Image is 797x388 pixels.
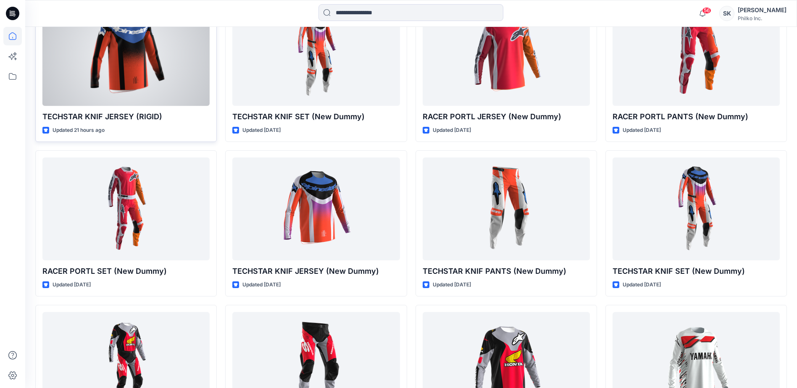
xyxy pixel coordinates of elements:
[613,157,780,260] a: TECHSTAR KNIF SET (New Dummy)
[232,3,400,106] a: TECHSTAR KNIF SET (New Dummy)
[242,126,281,135] p: Updated [DATE]
[738,5,786,15] div: [PERSON_NAME]
[232,265,400,277] p: TECHSTAR KNIF JERSEY (New Dummy)
[42,265,210,277] p: RACER PORTL SET (New Dummy)
[242,281,281,289] p: Updated [DATE]
[232,111,400,123] p: TECHSTAR KNIF SET (New Dummy)
[423,3,590,106] a: RACER PORTL JERSEY (New Dummy)
[423,157,590,260] a: TECHSTAR KNIF PANTS (New Dummy)
[423,265,590,277] p: TECHSTAR KNIF PANTS (New Dummy)
[719,6,734,21] div: SK
[433,126,471,135] p: Updated [DATE]
[623,281,661,289] p: Updated [DATE]
[42,3,210,106] a: TECHSTAR KNIF JERSEY (RIGID)
[623,126,661,135] p: Updated [DATE]
[613,265,780,277] p: TECHSTAR KNIF SET (New Dummy)
[232,157,400,260] a: TECHSTAR KNIF JERSEY (New Dummy)
[53,281,91,289] p: Updated [DATE]
[433,281,471,289] p: Updated [DATE]
[702,7,711,14] span: 56
[738,15,786,21] div: Philko Inc.
[53,126,105,135] p: Updated 21 hours ago
[42,157,210,260] a: RACER PORTL SET (New Dummy)
[423,111,590,123] p: RACER PORTL JERSEY (New Dummy)
[613,111,780,123] p: RACER PORTL PANTS (New Dummy)
[613,3,780,106] a: RACER PORTL PANTS (New Dummy)
[42,111,210,123] p: TECHSTAR KNIF JERSEY (RIGID)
